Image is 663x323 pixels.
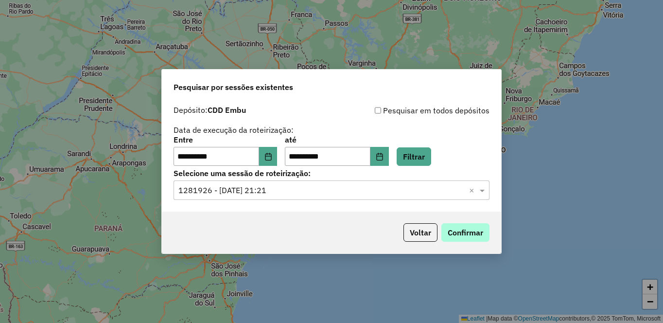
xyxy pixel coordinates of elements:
[174,124,294,136] label: Data de execução da roteirização:
[174,81,293,93] span: Pesquisar por sessões existentes
[208,105,246,115] strong: CDD Embu
[285,134,388,145] label: até
[469,184,477,196] span: Clear all
[174,167,489,179] label: Selecione uma sessão de roteirização:
[174,134,277,145] label: Entre
[441,223,489,242] button: Confirmar
[370,147,389,166] button: Choose Date
[331,105,489,116] div: Pesquisar em todos depósitos
[174,104,246,116] label: Depósito:
[259,147,278,166] button: Choose Date
[403,223,437,242] button: Voltar
[397,147,431,166] button: Filtrar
